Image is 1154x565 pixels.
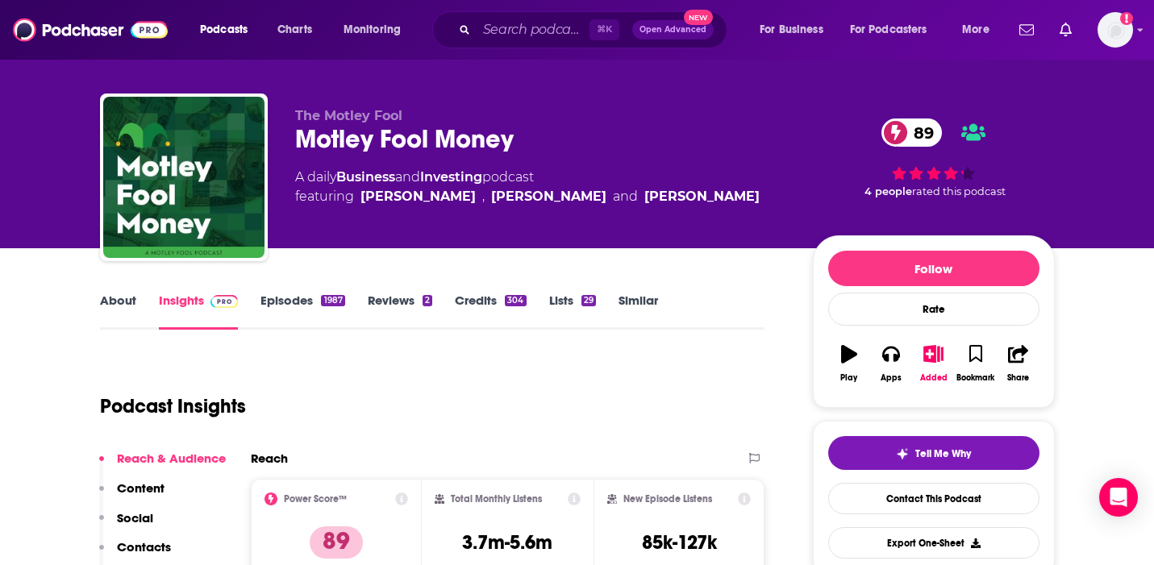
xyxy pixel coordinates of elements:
div: Rate [828,293,1039,326]
a: Similar [619,293,658,330]
img: Podchaser - Follow, Share and Rate Podcasts [13,15,168,45]
a: Investing [420,169,482,185]
input: Search podcasts, credits, & more... [477,17,589,43]
a: Business [336,169,395,185]
button: open menu [839,17,951,43]
div: Share [1007,373,1029,383]
div: 29 [581,295,596,306]
span: New [684,10,713,25]
h2: New Episode Listens [623,493,712,505]
a: About [100,293,136,330]
a: Show notifications dropdown [1053,16,1078,44]
a: 89 [881,118,942,147]
span: For Podcasters [850,19,927,41]
button: Share [997,334,1039,393]
span: and [395,169,420,185]
button: Play [828,334,870,393]
h3: 85k-127k [642,530,717,555]
span: featuring [295,187,760,206]
div: 304 [505,295,526,306]
img: User Profile [1098,12,1133,48]
div: Apps [881,373,902,383]
a: Lists29 [549,293,596,330]
span: The Motley Fool [295,108,402,123]
span: rated this podcast [912,185,1006,197]
a: Mary Long [644,187,760,206]
button: Export One-Sheet [828,527,1039,559]
button: open menu [951,17,1010,43]
button: Social [99,510,153,540]
a: InsightsPodchaser Pro [159,293,239,330]
button: Added [912,334,954,393]
a: Contact This Podcast [828,483,1039,514]
span: 4 people [864,185,912,197]
p: 89 [310,526,363,559]
span: Open Advanced [639,26,706,34]
h1: Podcast Insights [100,394,246,418]
button: Apps [870,334,912,393]
h2: Total Monthly Listens [451,493,542,505]
span: Tell Me Why [915,447,971,460]
button: Show profile menu [1098,12,1133,48]
span: More [962,19,989,41]
a: Credits304 [455,293,526,330]
button: Open AdvancedNew [632,20,714,39]
a: Charts [267,17,322,43]
div: Search podcasts, credits, & more... [448,11,743,48]
span: Logged in as megcassidy [1098,12,1133,48]
a: Episodes1987 [260,293,344,330]
span: , [482,187,485,206]
div: 89 4 peoplerated this podcast [813,108,1055,208]
span: Podcasts [200,19,248,41]
div: Play [840,373,857,383]
button: Content [99,480,165,510]
img: Podchaser Pro [210,295,239,308]
span: For Business [760,19,823,41]
p: Content [117,480,165,496]
button: Bookmark [955,334,997,393]
div: Bookmark [956,373,994,383]
a: Reviews2 [368,293,432,330]
a: Deidre Woollard [360,187,476,206]
p: Social [117,510,153,526]
button: tell me why sparkleTell Me Why [828,436,1039,470]
div: 2 [423,295,432,306]
h2: Reach [251,451,288,466]
h2: Power Score™ [284,493,347,505]
button: open menu [748,17,844,43]
div: 1987 [321,295,344,306]
img: Motley Fool Money [103,97,265,258]
svg: Add a profile image [1120,12,1133,25]
img: tell me why sparkle [896,447,909,460]
a: Show notifications dropdown [1013,16,1040,44]
div: Open Intercom Messenger [1099,478,1138,517]
span: and [613,187,638,206]
p: Reach & Audience [117,451,226,466]
a: Ricky Mulvey [491,187,606,206]
button: open menu [332,17,422,43]
span: ⌘ K [589,19,619,40]
div: Added [920,373,948,383]
button: Follow [828,251,1039,286]
span: Charts [277,19,312,41]
div: A daily podcast [295,168,760,206]
h3: 3.7m-5.6m [462,530,552,555]
p: Contacts [117,539,171,555]
span: 89 [898,118,942,147]
span: Monitoring [344,19,401,41]
button: Reach & Audience [99,451,226,480]
button: open menu [189,17,269,43]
